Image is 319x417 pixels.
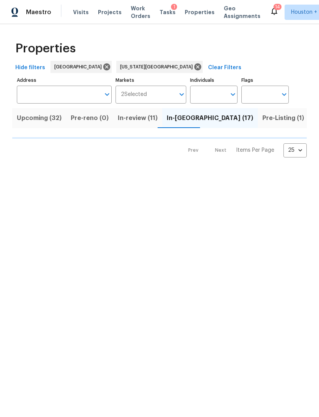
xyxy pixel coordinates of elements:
[116,61,203,73] div: [US_STATE][GEOGRAPHIC_DATA]
[71,113,109,123] span: Pre-reno (0)
[205,61,244,75] button: Clear Filters
[176,89,187,100] button: Open
[50,61,112,73] div: [GEOGRAPHIC_DATA]
[241,78,289,83] label: Flags
[262,113,304,123] span: Pre-Listing (1)
[17,113,62,123] span: Upcoming (32)
[236,146,274,154] p: Items Per Page
[279,89,290,100] button: Open
[224,5,260,20] span: Geo Assignments
[15,45,76,52] span: Properties
[118,113,158,123] span: In-review (11)
[228,89,238,100] button: Open
[73,8,89,16] span: Visits
[208,63,241,73] span: Clear Filters
[54,63,105,71] span: [GEOGRAPHIC_DATA]
[275,3,280,11] div: 14
[120,63,196,71] span: [US_STATE][GEOGRAPHIC_DATA]
[116,78,187,83] label: Markets
[283,140,307,160] div: 25
[12,61,48,75] button: Hide filters
[131,5,150,20] span: Work Orders
[159,10,176,15] span: Tasks
[190,78,238,83] label: Individuals
[173,3,175,11] div: 1
[26,8,51,16] span: Maestro
[121,91,147,98] span: 2 Selected
[17,78,112,83] label: Address
[167,113,253,123] span: In-[GEOGRAPHIC_DATA] (17)
[102,89,112,100] button: Open
[181,143,307,157] nav: Pagination Navigation
[15,63,45,73] span: Hide filters
[98,8,122,16] span: Projects
[185,8,215,16] span: Properties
